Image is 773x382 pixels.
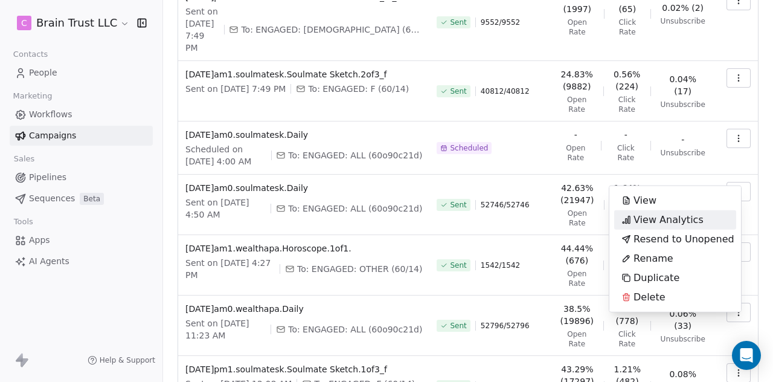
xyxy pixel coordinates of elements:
[633,193,656,208] span: View
[633,290,666,305] span: Delete
[614,191,736,307] div: Suggestions
[633,213,704,227] span: View Analytics
[633,232,734,247] span: Resend to Unopened
[633,271,679,285] span: Duplicate
[633,251,673,266] span: Rename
